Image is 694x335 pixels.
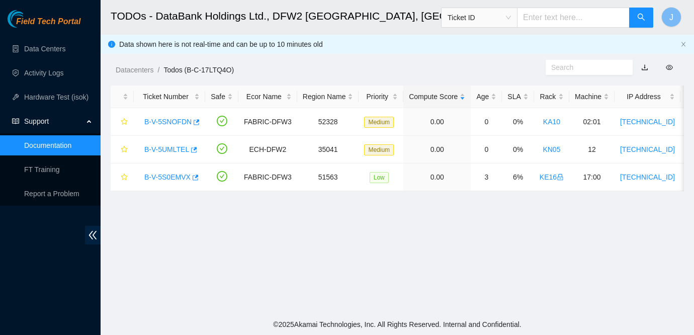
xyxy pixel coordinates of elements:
a: Data Centers [24,45,65,53]
a: B-V-5SNOFDN [144,118,192,126]
span: check-circle [217,143,227,154]
td: FABRIC-DFW3 [238,108,297,136]
input: Search [551,62,619,73]
td: 0% [502,136,534,163]
input: Enter text here... [517,8,630,28]
span: double-left [85,226,101,244]
span: eye [666,64,673,71]
span: search [637,13,645,23]
span: J [669,11,673,24]
td: 0 [471,136,502,163]
button: close [680,41,686,48]
td: ECH-DFW2 [238,136,297,163]
button: J [661,7,681,27]
button: search [629,8,653,28]
p: Report a Problem [24,184,93,204]
span: Support [24,111,83,131]
span: lock [557,174,564,181]
td: 52328 [297,108,359,136]
button: star [116,114,128,130]
a: Activity Logs [24,69,64,77]
a: B-V-5UMLTEL [144,145,189,153]
img: Akamai Technologies [8,10,51,28]
span: Low [370,172,389,183]
td: 0.00 [403,136,471,163]
span: Medium [364,117,394,128]
a: Hardware Test (isok) [24,93,89,101]
span: star [121,118,128,126]
td: 3 [471,163,502,191]
a: KN05 [543,145,560,153]
a: FT Training [24,165,60,174]
span: star [121,174,128,182]
td: 12 [569,136,615,163]
a: Datacenters [116,66,153,74]
span: star [121,146,128,154]
button: star [116,141,128,157]
td: 0.00 [403,108,471,136]
a: B-V-5S0EMVX [144,173,191,181]
span: / [157,66,159,74]
td: 0 [471,108,502,136]
a: KA10 [543,118,560,126]
span: read [12,118,19,125]
a: Akamai TechnologiesField Tech Portal [8,18,80,31]
td: 0.00 [403,163,471,191]
footer: © 2025 Akamai Technologies, Inc. All Rights Reserved. Internal and Confidential. [101,314,694,335]
td: 35041 [297,136,359,163]
a: [TECHNICAL_ID] [620,118,675,126]
button: star [116,169,128,185]
td: 17:00 [569,163,615,191]
span: check-circle [217,116,227,126]
a: [TECHNICAL_ID] [620,145,675,153]
a: KE16lock [540,173,564,181]
td: 6% [502,163,534,191]
td: FABRIC-DFW3 [238,163,297,191]
td: 02:01 [569,108,615,136]
span: Medium [364,144,394,155]
span: close [680,41,686,47]
button: download [634,59,656,75]
span: Field Tech Portal [16,17,80,27]
span: Ticket ID [448,10,511,25]
span: check-circle [217,171,227,182]
td: 0% [502,108,534,136]
a: Todos (B-C-17LTQ4O) [163,66,234,74]
a: Documentation [24,141,71,149]
a: download [641,63,648,71]
a: [TECHNICAL_ID] [620,173,675,181]
td: 51563 [297,163,359,191]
